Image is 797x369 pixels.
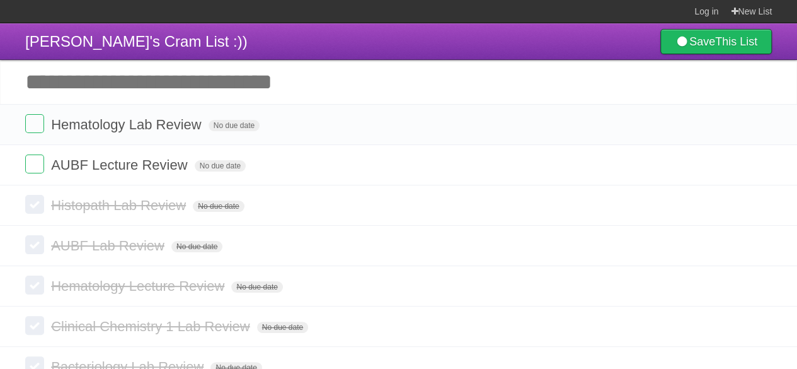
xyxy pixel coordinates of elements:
[51,278,227,294] span: Hematology Lecture Review
[25,33,248,50] span: [PERSON_NAME]'s Cram List :))
[51,238,168,254] span: AUBF Lab Review
[25,316,44,335] label: Done
[25,155,44,173] label: Done
[25,235,44,254] label: Done
[257,322,308,333] span: No due date
[25,114,44,133] label: Done
[51,197,189,213] span: Histopath Lab Review
[660,29,772,54] a: SaveThis List
[25,276,44,295] label: Done
[193,201,244,212] span: No due date
[51,319,253,334] span: Clinical Chemistry 1 Lab Review
[195,160,246,172] span: No due date
[51,117,204,132] span: Hematology Lab Review
[51,157,190,173] span: AUBF Lecture Review
[209,120,260,131] span: No due date
[25,195,44,214] label: Done
[171,241,222,252] span: No due date
[715,35,757,48] b: This List
[231,281,282,293] span: No due date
